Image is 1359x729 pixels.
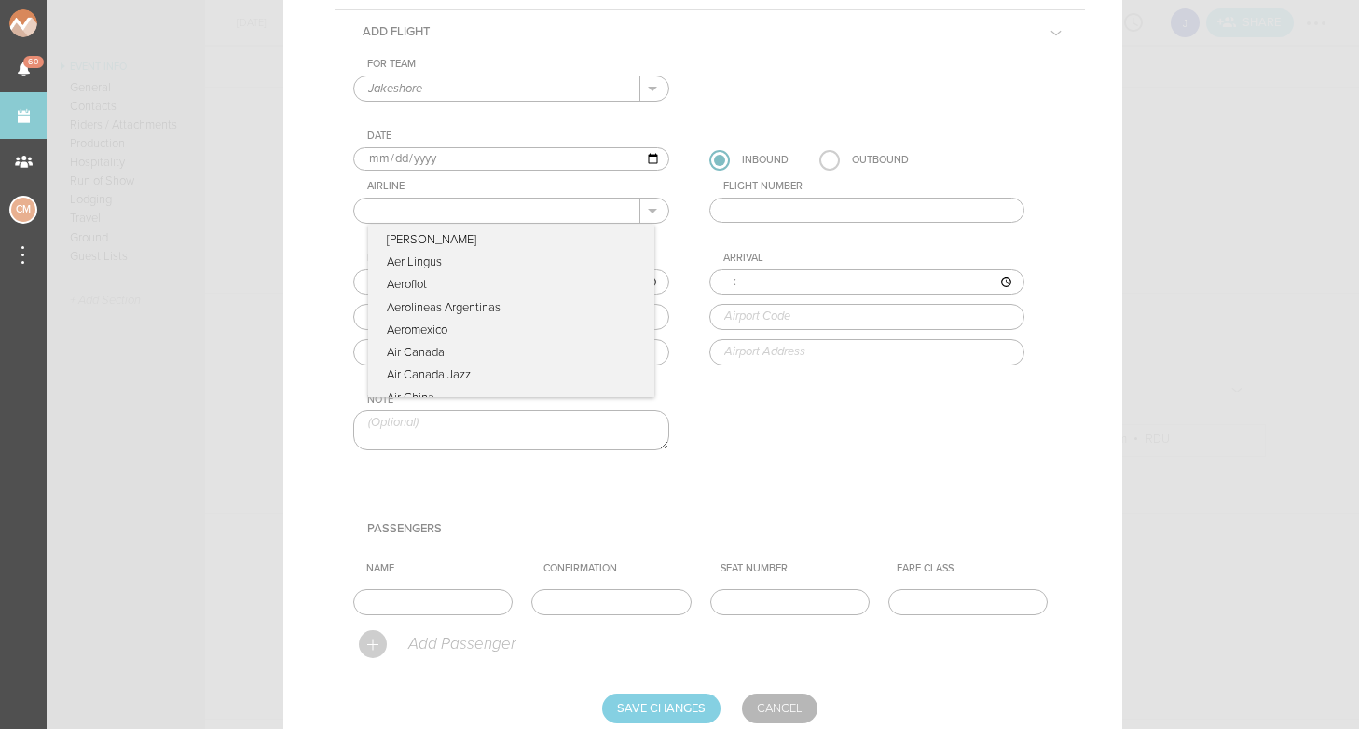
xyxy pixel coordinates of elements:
a: Cancel [742,694,817,723]
p: Air China [368,387,654,409]
th: Confirmation [536,555,713,583]
th: Seat Number [713,555,890,583]
button: . [640,76,668,101]
input: Save Changes [602,694,721,723]
input: ––:–– –– [709,269,1025,296]
div: Charlie McGinley [9,196,37,224]
input: Select a Team (Required) [354,76,640,101]
p: Air Canada [368,341,654,364]
p: Aer Lingus [368,251,654,273]
div: Outbound [852,150,909,171]
div: For Team [367,58,669,71]
p: Add Passenger [406,635,515,653]
div: Date [367,130,669,143]
div: Arrival [723,252,1025,265]
h4: Passengers [367,502,1066,555]
div: Airline [367,180,669,193]
button: . [640,199,668,223]
input: Airport Address [353,339,669,365]
p: Aeroflot [368,273,654,296]
a: Add Passenger [359,638,515,649]
th: Fare Class [889,555,1066,583]
input: Airport Address [709,339,1025,365]
p: Aerolineas Argentinas [368,296,654,319]
span: 60 [23,56,44,68]
input: Airport Code [353,304,669,330]
input: Airport Code [709,304,1025,330]
div: Inbound [742,150,789,171]
p: Air Canada Jazz [368,364,654,386]
th: Name [359,555,536,583]
div: Note [367,393,669,406]
div: Departure [367,252,669,265]
p: [PERSON_NAME] [368,225,654,251]
input: ––:–– –– [353,269,669,296]
h5: Add Flight [349,10,444,53]
p: Aeromexico [368,319,654,341]
img: NOMAD [9,9,115,37]
div: Flight Number [723,180,1025,193]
